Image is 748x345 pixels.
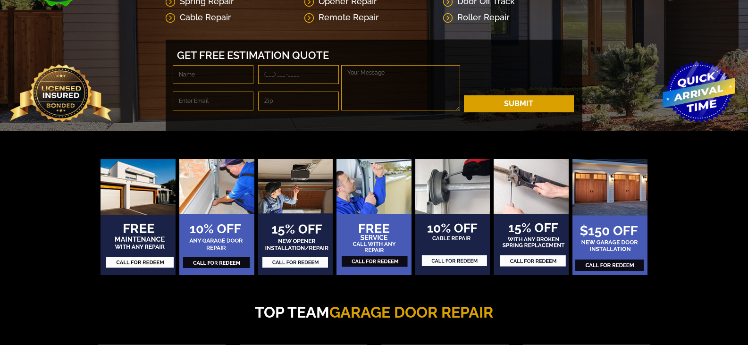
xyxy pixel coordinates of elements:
iframe: reCAPTCHA [464,65,574,93]
img: c6.png [494,159,569,275]
input: Name [173,65,253,84]
input: (___) ___-____ [258,65,339,84]
button: Submit [464,95,574,112]
img: c1.png [572,159,647,275]
h2: TOP TEAM [98,275,650,321]
img: c3.png [258,159,333,275]
li: Remote Repair [304,9,443,25]
img: c2.png [179,159,254,275]
img: c7.png [101,159,176,275]
input: Zip [258,92,339,110]
span: GARAGE DOOR REPAIR [329,303,493,321]
li: Roller Repair [443,9,582,25]
li: Cable Repair [166,9,304,25]
h2: Get Free Estimation Quote [170,49,578,61]
img: c4.png [336,159,412,275]
img: c5.png [415,159,490,275]
input: Enter Email [173,92,253,110]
